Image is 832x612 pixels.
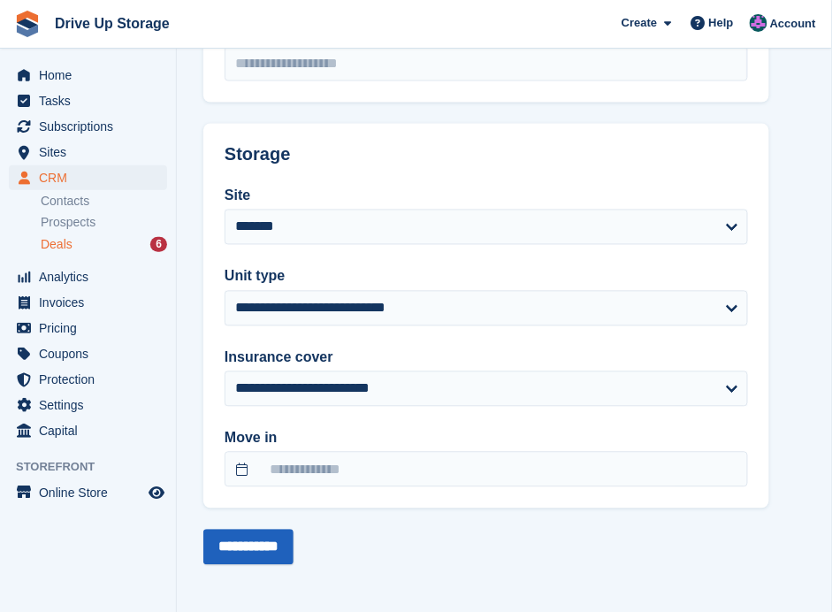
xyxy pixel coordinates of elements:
[9,393,167,417] a: menu
[41,213,167,232] a: Prospects
[146,482,167,503] a: Preview store
[39,316,145,340] span: Pricing
[225,145,748,165] h2: Storage
[9,264,167,289] a: menu
[39,341,145,366] span: Coupons
[41,235,167,254] a: Deals 6
[9,418,167,443] a: menu
[39,114,145,139] span: Subscriptions
[9,316,167,340] a: menu
[39,264,145,289] span: Analytics
[48,9,177,38] a: Drive Up Storage
[9,341,167,366] a: menu
[39,63,145,88] span: Home
[225,266,748,287] label: Unit type
[39,480,145,505] span: Online Store
[41,236,73,253] span: Deals
[9,367,167,392] a: menu
[9,290,167,315] a: menu
[41,214,95,231] span: Prospects
[770,15,816,33] span: Account
[622,14,657,32] span: Create
[16,458,176,476] span: Storefront
[709,14,734,32] span: Help
[9,88,167,113] a: menu
[9,114,167,139] a: menu
[39,290,145,315] span: Invoices
[150,237,167,252] div: 6
[41,193,167,210] a: Contacts
[39,393,145,417] span: Settings
[9,480,167,505] a: menu
[225,428,748,449] label: Move in
[750,14,767,32] img: Andy
[39,367,145,392] span: Protection
[39,140,145,164] span: Sites
[9,140,167,164] a: menu
[39,165,145,190] span: CRM
[9,63,167,88] a: menu
[225,186,748,207] label: Site
[39,418,145,443] span: Capital
[225,348,748,369] label: Insurance cover
[39,88,145,113] span: Tasks
[9,165,167,190] a: menu
[14,11,41,37] img: stora-icon-8386f47178a22dfd0bd8f6a31ec36ba5ce8667c1dd55bd0f319d3a0aa187defe.svg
